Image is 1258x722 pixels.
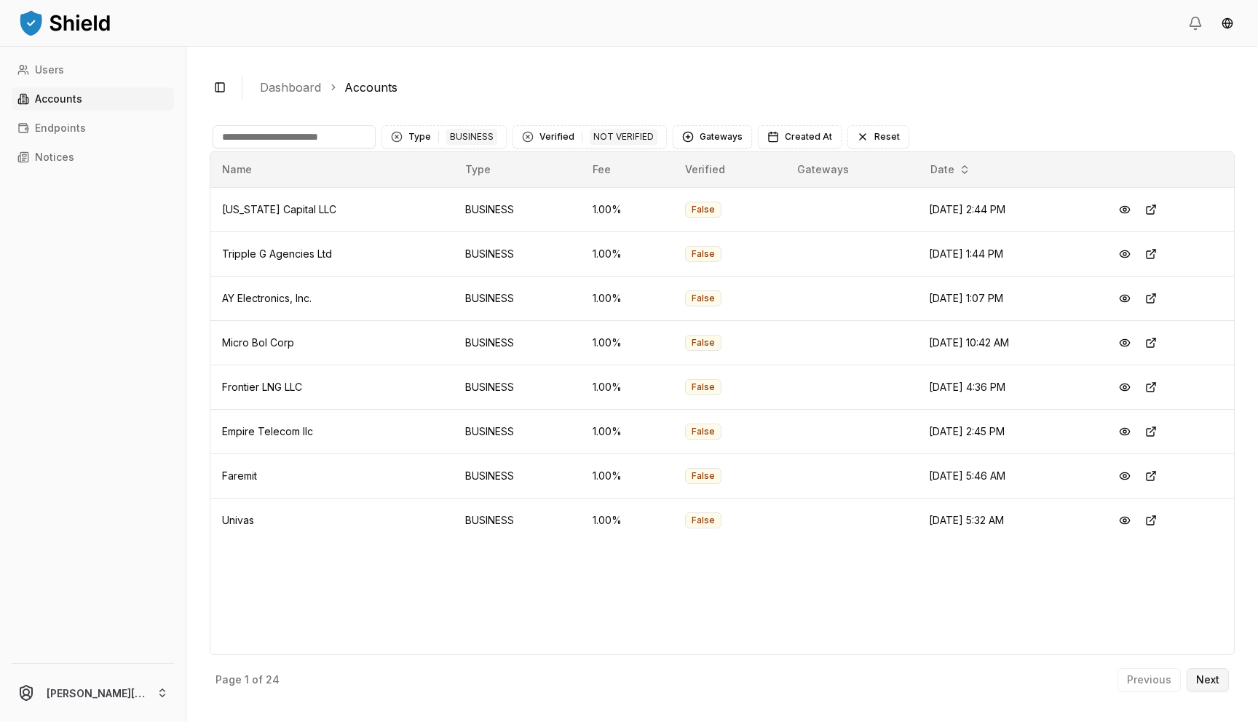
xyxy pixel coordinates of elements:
th: Name [210,152,454,187]
span: Tripple G Agencies Ltd [222,247,332,260]
p: Endpoints [35,123,86,133]
span: 1.00 % [593,514,622,526]
span: [DATE] 1:44 PM [929,247,1003,260]
span: Micro Bol Corp [222,336,294,349]
td: BUSINESS [454,498,581,542]
a: Notices [12,146,174,169]
button: Next [1187,668,1229,691]
button: Clear Verified filterVerifiedNOT VERIFIED [513,125,667,148]
button: Date [925,158,976,181]
button: Created At [758,125,842,148]
span: [DATE] 1:07 PM [929,292,1003,304]
span: AY Electronics, Inc. [222,292,312,304]
button: Reset filters [847,125,909,148]
span: 1.00 % [593,203,622,215]
p: Page [215,675,242,685]
td: BUSINESS [454,453,581,498]
span: 1.00 % [593,292,622,304]
div: Clear Type filter [391,131,403,143]
span: Faremit [222,469,257,482]
div: NOT VERIFIED [590,129,657,145]
td: BUSINESS [454,276,581,320]
span: Empire Telecom llc [222,425,313,437]
span: [DATE] 5:46 AM [929,469,1005,482]
a: Accounts [344,79,397,96]
button: Clear Type filterTypeBUSINESS [381,125,507,148]
th: Verified [673,152,786,187]
th: Fee [581,152,673,187]
button: Gateways [673,125,752,148]
a: Dashboard [260,79,321,96]
span: [DATE] 4:36 PM [929,381,1005,393]
span: 1.00 % [593,469,622,482]
span: Created At [785,131,832,143]
span: 1.00 % [593,336,622,349]
p: 1 [245,675,249,685]
td: BUSINESS [454,409,581,453]
button: [PERSON_NAME][EMAIL_ADDRESS][DOMAIN_NAME] [6,670,180,716]
td: BUSINESS [454,365,581,409]
span: Univas [222,514,254,526]
th: Type [454,152,581,187]
div: BUSINESS [446,129,497,145]
p: [PERSON_NAME][EMAIL_ADDRESS][DOMAIN_NAME] [47,686,145,701]
td: BUSINESS [454,320,581,365]
nav: breadcrumb [260,79,1223,96]
a: Accounts [12,87,174,111]
span: 1.00 % [593,247,622,260]
td: BUSINESS [454,231,581,276]
p: Accounts [35,94,82,104]
p: of [252,675,263,685]
span: 1.00 % [593,425,622,437]
span: [DATE] 10:42 AM [929,336,1009,349]
th: Gateways [786,152,918,187]
p: Users [35,65,64,75]
div: Clear Verified filter [522,131,534,143]
span: [DATE] 2:45 PM [929,425,1005,437]
span: [DATE] 5:32 AM [929,514,1004,526]
p: Next [1196,675,1219,685]
img: ShieldPay Logo [17,8,112,37]
span: 1.00 % [593,381,622,393]
td: BUSINESS [454,187,581,231]
p: Notices [35,152,74,162]
a: Endpoints [12,116,174,140]
span: [DATE] 2:44 PM [929,203,1005,215]
p: 24 [266,675,280,685]
span: [US_STATE] Capital LLC [222,203,336,215]
span: Frontier LNG LLC [222,381,302,393]
a: Users [12,58,174,82]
